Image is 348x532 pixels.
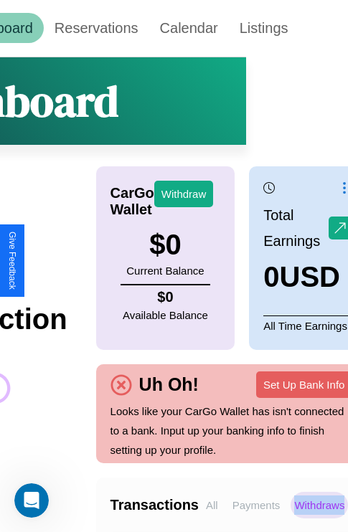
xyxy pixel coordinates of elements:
[7,232,17,290] div: Give Feedback
[14,483,49,518] iframe: Intercom live chat
[263,202,329,254] p: Total Earnings
[110,497,199,513] h4: Transactions
[229,492,284,518] p: Payments
[110,185,154,218] h4: CarGo Wallet
[154,181,214,207] button: Withdraw
[229,13,299,43] a: Listings
[202,492,222,518] p: All
[291,492,348,518] p: Withdraws
[44,13,149,43] a: Reservations
[149,13,229,43] a: Calendar
[126,229,204,261] h3: $ 0
[123,305,208,325] p: Available Balance
[123,289,208,305] h4: $ 0
[132,374,206,395] h4: Uh Oh!
[126,261,204,280] p: Current Balance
